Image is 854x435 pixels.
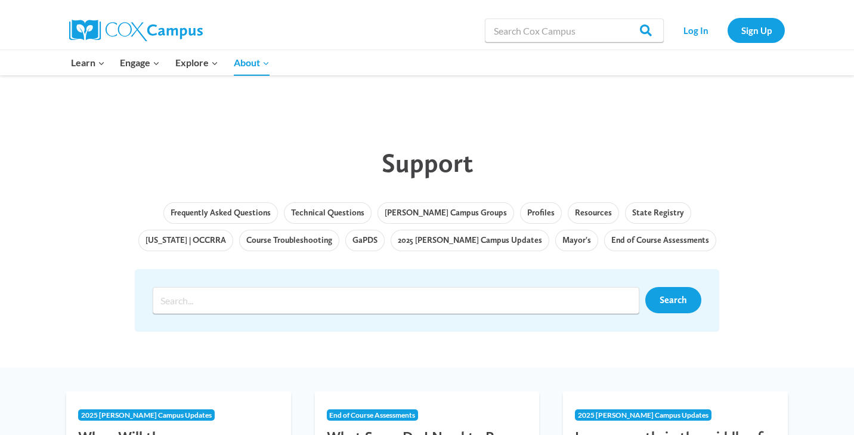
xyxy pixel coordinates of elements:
input: Search Cox Campus [485,18,664,42]
nav: Primary Navigation [63,50,277,75]
span: Explore [175,55,218,70]
span: 2025 [PERSON_NAME] Campus Updates [81,411,212,419]
a: Sign Up [728,18,785,42]
img: Cox Campus [69,20,203,41]
span: Learn [71,55,105,70]
input: Search input [153,287,639,314]
a: Log In [670,18,722,42]
span: Engage [120,55,160,70]
a: 2025 [PERSON_NAME] Campus Updates [391,230,549,251]
span: End of Course Assessments [329,411,415,419]
form: Search form [153,287,645,314]
span: Support [382,147,473,178]
a: Search [645,287,701,313]
span: 2025 [PERSON_NAME] Campus Updates [578,411,708,419]
a: [US_STATE] | OCCRRA [138,230,233,251]
a: End of Course Assessments [604,230,716,251]
a: Course Troubleshooting [239,230,339,251]
span: Search [660,294,687,306]
a: Profiles [520,202,562,224]
a: Mayor's [555,230,598,251]
nav: Secondary Navigation [670,18,785,42]
span: About [234,55,270,70]
a: State Registry [625,202,691,224]
a: [PERSON_NAME] Campus Groups [378,202,514,224]
a: GaPDS [345,230,385,251]
a: Technical Questions [284,202,372,224]
a: Resources [568,202,619,224]
a: Frequently Asked Questions [163,202,278,224]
